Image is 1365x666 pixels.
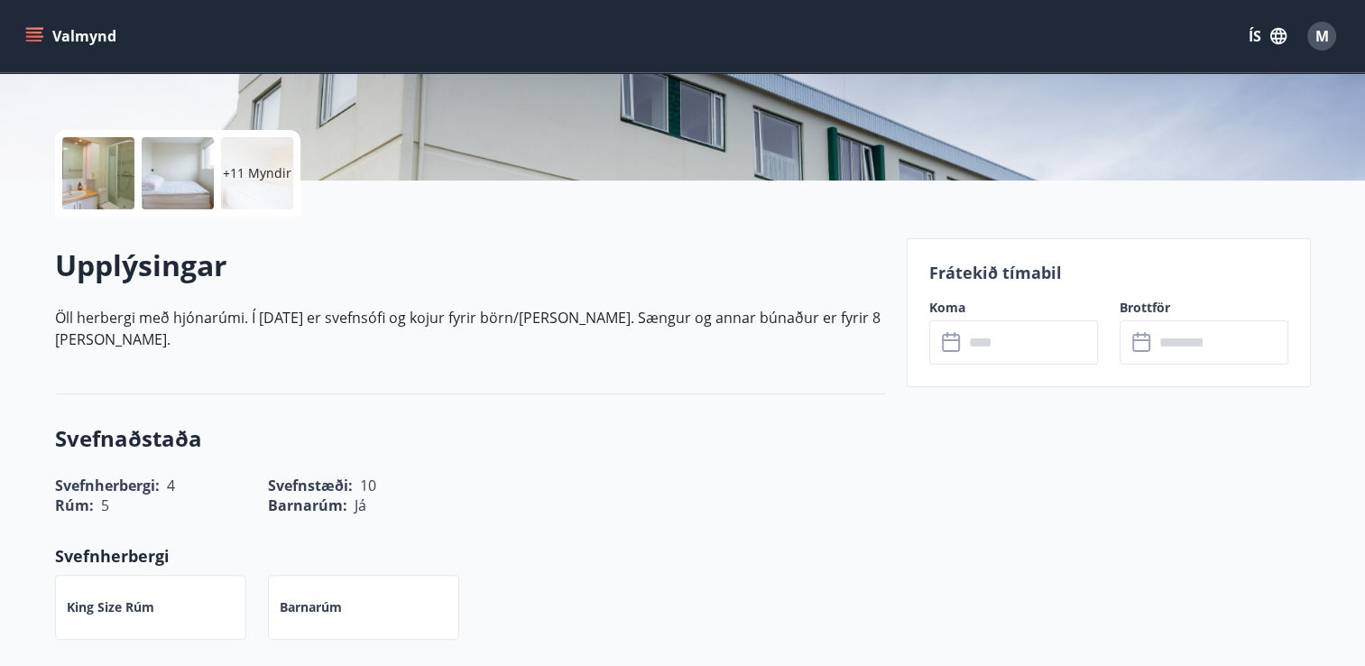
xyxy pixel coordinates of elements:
span: M [1315,26,1329,46]
button: menu [22,20,124,52]
button: M [1300,14,1343,58]
p: Frátekið tímabil [929,261,1288,284]
span: Já [355,495,366,515]
p: King Size rúm [67,598,154,616]
button: ÍS [1239,20,1296,52]
p: +11 Myndir [223,164,291,182]
label: Brottför [1120,299,1288,317]
p: Barnarúm [280,598,342,616]
label: Koma [929,299,1098,317]
h3: Svefnaðstaða [55,423,885,454]
h2: Upplýsingar [55,245,885,285]
span: Rúm : [55,495,94,515]
span: 5 [101,495,109,515]
p: Öll herbergi með hjónarúmi. Í [DATE] er svefnsófi og kojur fyrir börn/[PERSON_NAME]. Sængur og an... [55,307,885,350]
span: Barnarúm : [268,495,347,515]
p: Svefnherbergi [55,544,885,568]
